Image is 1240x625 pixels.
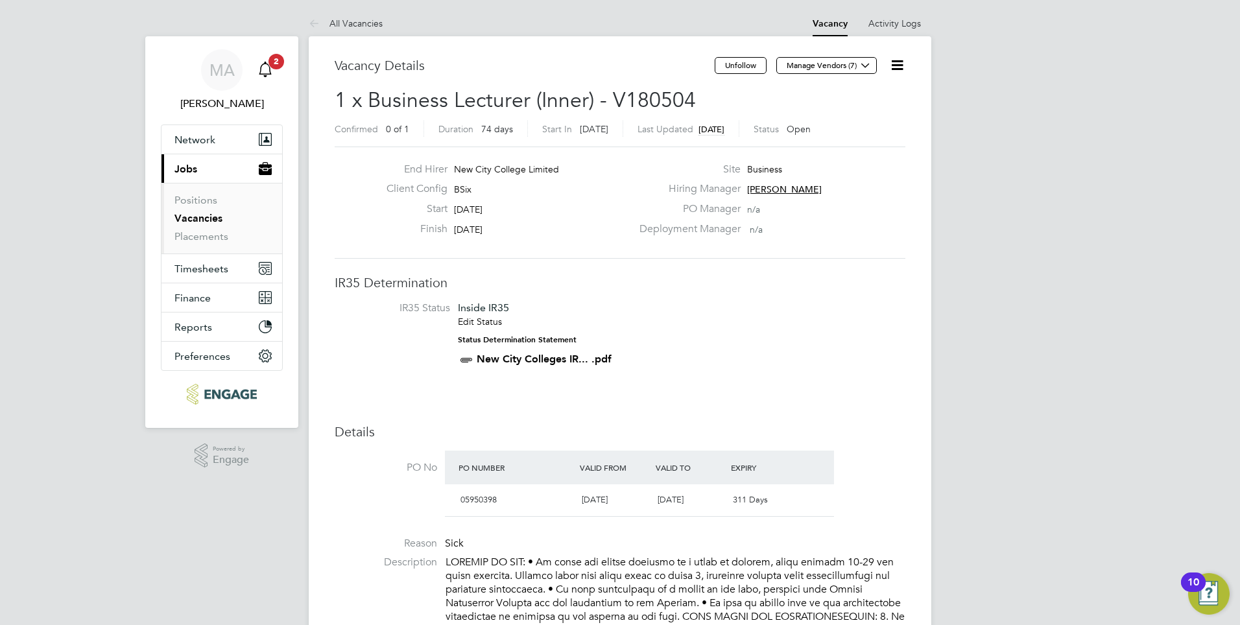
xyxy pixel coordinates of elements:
button: Finance [161,283,282,312]
div: Valid To [652,456,728,479]
span: n/a [750,224,763,235]
span: BSix [454,183,471,195]
span: Finance [174,292,211,304]
span: Timesheets [174,263,228,275]
nav: Main navigation [145,36,298,428]
h3: Details [335,423,905,440]
a: Placements [174,230,228,242]
div: Valid From [577,456,652,479]
div: Expiry [728,456,804,479]
button: Open Resource Center, 10 new notifications [1188,573,1230,615]
div: Jobs [161,183,282,254]
label: Status [754,123,779,135]
label: Finish [376,222,447,236]
div: PO Number [455,456,577,479]
label: Last Updated [638,123,693,135]
span: Mahnaz Asgari Joorshari [161,96,283,112]
span: 311 Days [733,494,768,505]
span: Inside IR35 [458,301,509,314]
span: [PERSON_NAME] [747,183,822,195]
label: Client Config [376,182,447,196]
a: 2 [252,49,278,91]
label: Start [376,202,447,216]
span: [DATE] [582,494,608,505]
span: Business [747,163,782,175]
span: New City College Limited [454,163,559,175]
span: 05950398 [460,494,497,505]
label: Reason [335,537,437,550]
label: Hiring Manager [632,182,741,196]
span: Reports [174,321,212,333]
span: 1 x Business Lecturer (Inner) - V180504 [335,88,696,113]
label: Deployment Manager [632,222,741,236]
button: Manage Vendors (7) [776,57,877,74]
span: [DATE] [580,123,608,135]
span: [DATE] [454,204,483,215]
label: Confirmed [335,123,378,135]
label: Site [632,163,741,176]
button: Preferences [161,342,282,370]
strong: Status Determination Statement [458,335,577,344]
h3: Vacancy Details [335,57,715,74]
h3: IR35 Determination [335,274,905,291]
a: Vacancy [813,18,848,29]
span: [DATE] [658,494,684,505]
label: IR35 Status [348,301,450,315]
button: Network [161,125,282,154]
span: Open [787,123,811,135]
img: ncclondon-logo-retina.png [187,384,256,405]
span: 2 [268,54,284,69]
button: Reports [161,312,282,341]
label: Start In [542,123,572,135]
label: End Hirer [376,163,447,176]
span: 0 of 1 [386,123,409,135]
span: Network [174,134,215,146]
span: [DATE] [698,124,724,135]
button: Unfollow [715,57,767,74]
a: MA[PERSON_NAME] [161,49,283,112]
span: [DATE] [454,224,483,235]
label: Description [335,556,437,569]
a: Edit Status [458,316,502,327]
span: Powered by [213,443,249,454]
a: Powered byEngage [195,443,250,468]
a: All Vacancies [309,18,383,29]
span: Sick [445,537,464,550]
label: Duration [438,123,473,135]
a: Vacancies [174,212,222,224]
label: PO No [335,461,437,475]
span: MA [209,62,235,78]
a: Activity Logs [868,18,921,29]
button: Jobs [161,154,282,183]
span: Engage [213,454,249,466]
span: Jobs [174,163,197,175]
span: n/a [747,204,760,215]
label: PO Manager [632,202,741,216]
span: 74 days [481,123,513,135]
button: Timesheets [161,254,282,283]
a: Positions [174,194,217,206]
div: 10 [1187,582,1199,599]
span: Preferences [174,350,230,362]
a: Go to home page [161,384,283,405]
a: New City Colleges IR... .pdf [477,353,612,365]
